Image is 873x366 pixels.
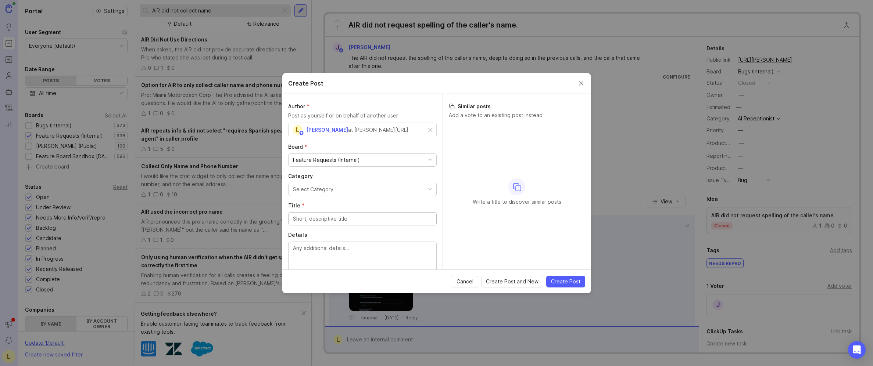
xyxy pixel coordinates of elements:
[452,276,478,287] button: Cancel
[293,215,432,223] input: Short, descriptive title
[288,112,437,120] p: Post as yourself or on behalf of another user
[293,185,333,193] div: Select Category
[551,278,580,285] span: Create Post
[288,144,307,150] span: Board (required)
[293,125,303,135] div: L
[486,278,539,285] span: Create Post and New
[577,79,585,87] button: Close create post modal
[298,130,304,135] img: member badge
[306,127,348,133] span: [PERSON_NAME]
[481,276,543,287] button: Create Post and New
[288,231,437,239] label: Details
[293,156,360,164] div: Feature Requests (Internal)
[288,202,305,209] span: Title (required)
[288,79,323,88] h2: Create Post
[848,341,866,359] div: Open Intercom Messenger
[546,276,585,287] button: Create Post
[457,278,473,285] span: Cancel
[288,173,437,180] label: Category
[449,112,585,119] p: Add a vote to an existing post instead
[473,198,561,206] p: Write a title to discover similar posts
[348,126,408,134] div: at [PERSON_NAME][URL]
[288,103,310,109] span: Author (required)
[449,103,585,110] h3: Similar posts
